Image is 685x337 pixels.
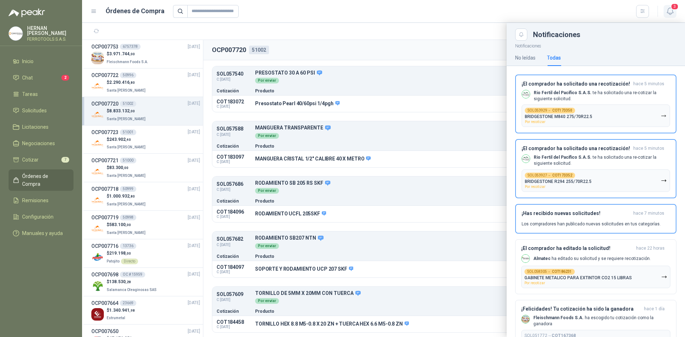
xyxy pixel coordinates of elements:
[644,306,665,312] span: hace 1 día
[522,210,630,216] h3: ¡Has recibido nuevas solicitudes!
[521,266,670,288] button: SOL058305→COT186231GABINETE METALICO PARA EXTINTOR CO2 15 LIBRASPor recotizar
[524,269,575,275] div: SOL058305 →
[525,120,546,124] span: Por recotizar
[22,107,47,114] span: Solicitudes
[515,139,676,198] button: ¡El comprador ha solicitado una recotización!hace 5 minutos Company LogoRio Fertil del Pacífico S...
[106,6,164,16] h1: Órdenes de Compra
[22,74,33,82] span: Chat
[9,104,73,117] a: Solicitudes
[522,81,630,87] h3: ¡El comprador ha solicitado una recotización!
[671,3,679,10] span: 3
[522,255,529,262] img: Company Logo
[522,145,630,152] h3: ¡El comprador ha solicitado una recotización!
[22,213,54,221] span: Configuración
[533,256,651,262] p: ha editado su solicitud y se requiere recotización.
[61,75,69,81] span: 2
[522,315,529,323] img: Company Logo
[522,155,530,163] img: Company Logo
[22,57,34,65] span: Inicio
[525,108,575,113] div: SOL053929 →
[27,37,73,41] p: FERROTOOLS S.A.S.
[22,90,38,98] span: Tareas
[522,104,670,127] button: SOL053929→COT173350BRIDGESTONE M840 275/70R22.5Por recotizar
[525,185,546,189] span: Por recotizar
[507,41,685,50] p: Notificaciones
[524,281,545,285] span: Por recotizar
[9,137,73,150] a: Negociaciones
[515,204,676,234] button: ¡Has recibido nuevas solicitudes!hace 7 minutos Los compradores han publicado nuevas solicitudes ...
[521,306,641,312] h3: ¡Felicidades! Tu cotización ha sido la ganadora
[552,109,572,112] b: COT173350
[547,54,561,62] div: Todas
[552,270,572,274] b: COT186231
[9,194,73,207] a: Remisiones
[515,54,536,62] div: No leídas
[534,90,670,102] p: te ha solicitado una re-cotizar la siguiente solicitud.
[22,123,49,131] span: Licitaciones
[552,174,572,177] b: COT173352
[664,5,676,18] button: 3
[22,229,63,237] span: Manuales y ayuda
[61,157,69,163] span: 7
[522,90,530,98] img: Company Logo
[533,315,584,320] b: Fleischmann Foods S.A.
[9,55,73,68] a: Inicio
[534,90,592,95] b: Rio Fertil del Pacífico S.A.S.
[22,156,39,164] span: Cotizar
[9,169,73,191] a: Órdenes de Compra
[22,139,55,147] span: Negociaciones
[9,27,22,40] img: Company Logo
[9,9,45,17] img: Logo peakr
[525,173,575,178] div: SOL053927 →
[27,26,73,36] p: HERNAN [PERSON_NAME]
[9,153,73,167] a: Cotizar7
[515,29,527,41] button: Close
[534,154,670,167] p: te ha solicitado una re-cotizar la siguiente solicitud.
[515,239,676,294] button: ¡El comprador ha editado la solicitud!hace 22 horas Company LogoAlmatec ha editado su solicitud y...
[9,87,73,101] a: Tareas
[525,179,592,184] p: BRIDGESTONE R294 255/70R22.5
[633,210,664,216] span: hace 7 minutos
[633,81,664,87] span: hace 5 minutos
[533,31,676,38] div: Notificaciones
[9,120,73,134] a: Licitaciones
[515,75,676,134] button: ¡El comprador ha solicitado una recotización!hace 5 minutos Company LogoRio Fertil del Pacífico S...
[524,275,632,280] p: GABINETE METALICO PARA EXTINTOR CO2 15 LIBRAS
[533,256,550,261] b: Almatec
[522,221,661,227] p: Los compradores han publicado nuevas solicitudes en tus categorías.
[636,245,665,251] span: hace 22 horas
[9,226,73,240] a: Manuales y ayuda
[9,210,73,224] a: Configuración
[521,245,633,251] h3: ¡El comprador ha editado la solicitud!
[533,315,670,327] p: ha escogido tu cotización como la ganadora
[534,155,592,160] b: Rio Fertil del Pacífico S.A.S.
[522,169,670,192] button: SOL053927→COT173352BRIDGESTONE R294 255/70R22.5Por recotizar
[22,196,49,204] span: Remisiones
[9,71,73,85] a: Chat2
[633,145,664,152] span: hace 5 minutos
[22,172,67,188] span: Órdenes de Compra
[525,114,592,119] p: BRIDGESTONE M840 275/70R22.5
